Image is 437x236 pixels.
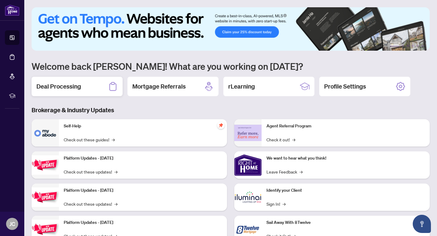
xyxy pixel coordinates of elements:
[266,219,425,226] p: Sail Away With 8Twelve
[217,122,225,129] span: pushpin
[114,168,117,175] span: →
[64,187,222,194] p: Platform Updates - [DATE]
[266,201,286,207] a: Sign In!→
[36,82,81,91] h2: Deal Processing
[234,151,262,179] img: We want to hear what you think!
[234,184,262,211] img: Identify your Client
[292,136,295,143] span: →
[266,136,295,143] a: Check it out!→
[407,45,409,47] button: 3
[64,155,222,162] p: Platform Updates - [DATE]
[114,201,117,207] span: →
[266,123,425,130] p: Agent Referral Program
[421,45,424,47] button: 6
[402,45,404,47] button: 2
[32,187,59,207] img: Platform Updates - July 8, 2025
[266,155,425,162] p: We want to hear what you think!
[64,136,115,143] a: Check out these guides!→
[413,215,431,233] button: Open asap
[32,155,59,174] img: Platform Updates - July 21, 2025
[32,60,430,72] h1: Welcome back [PERSON_NAME]! What are you working on [DATE]?
[416,45,419,47] button: 5
[64,123,222,130] p: Self-Help
[64,201,117,207] a: Check out these updates!→
[132,82,186,91] h2: Mortgage Referrals
[324,82,366,91] h2: Profile Settings
[5,5,19,16] img: logo
[266,168,303,175] a: Leave Feedback→
[300,168,303,175] span: →
[64,168,117,175] a: Check out these updates!→
[32,119,59,147] img: Self-Help
[283,201,286,207] span: →
[412,45,414,47] button: 4
[32,7,430,51] img: Slide 0
[266,187,425,194] p: Identify your Client
[390,45,399,47] button: 1
[32,106,430,114] h3: Brokerage & Industry Updates
[234,125,262,141] img: Agent Referral Program
[112,136,115,143] span: →
[64,219,222,226] p: Platform Updates - [DATE]
[9,220,15,228] span: JC
[228,82,255,91] h2: rLearning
